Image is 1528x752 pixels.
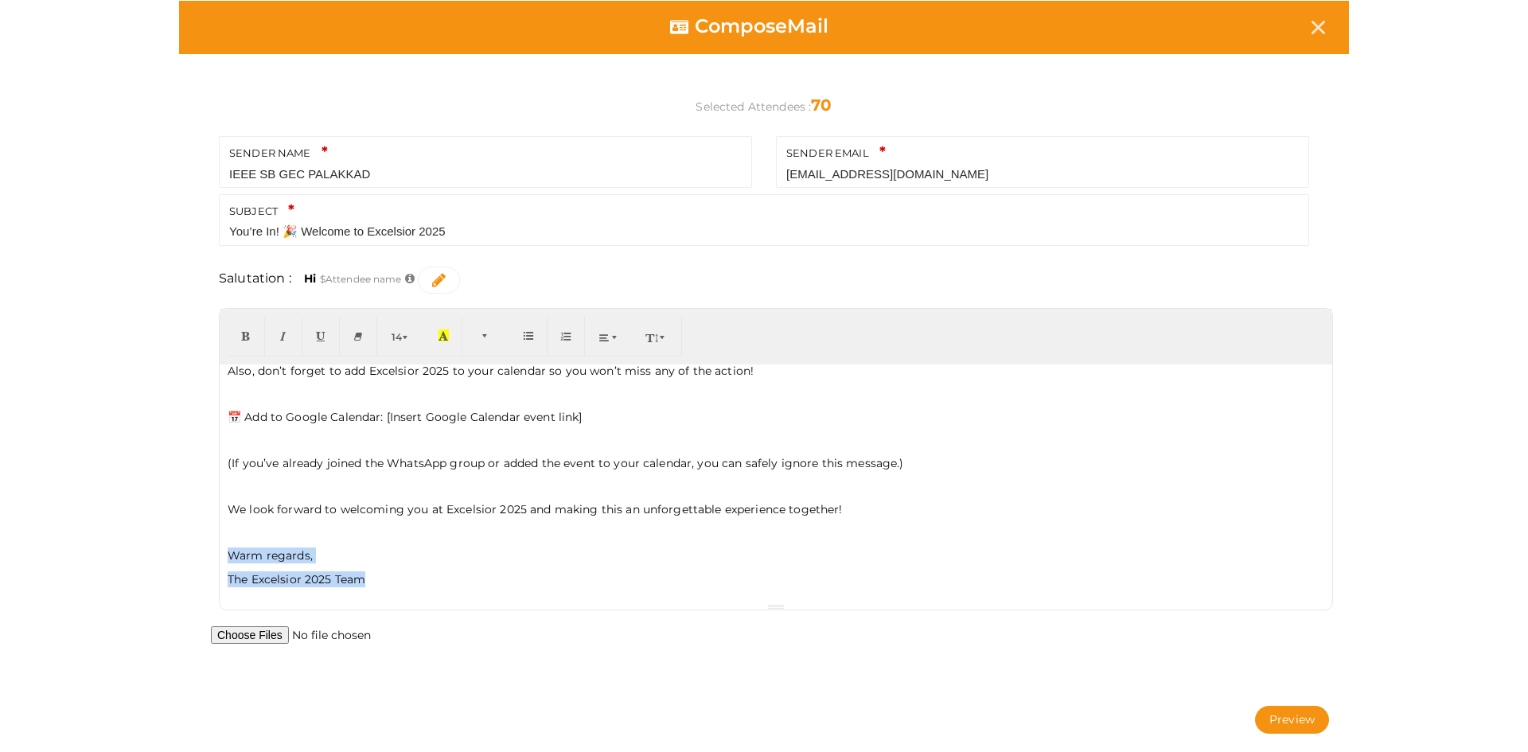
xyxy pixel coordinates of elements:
label: Selected Attendees : [696,94,832,117]
label: SUBJECT [229,201,1299,221]
small: $Attendee name [320,273,402,285]
span: Compose [695,14,787,37]
button: 14 [377,317,426,357]
b: Hi [304,271,316,286]
input: Name of Sender [229,164,742,184]
p: Also, don’t forget to add Excelsior 2025 to your calendar so you won’t miss any of the action! [228,363,1324,379]
b: 70 [811,95,832,115]
input: Mail Subject [229,222,1299,242]
p: We look forward to welcoming you at Excelsior 2025 and making this an unforgettable experience to... [228,501,1324,517]
p: 📅 Add to Google Calendar: [Insert Google Calendar event link] [228,409,1324,425]
label: Salutation : [219,270,291,288]
label: SENDER NAME [229,142,742,163]
label: SENDER EMAIL [786,142,1299,163]
span: 14 [392,331,402,343]
p: The Excelsior 2025 Team [228,571,1324,587]
p: (If you’ve already joined the WhatsApp group or added the event to your calendar, you can safely ... [228,455,1324,471]
span: Mail [695,14,829,37]
button: Preview [1255,706,1329,734]
input: Email of sender [786,164,1299,184]
p: Warm regards, [228,547,1324,563]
